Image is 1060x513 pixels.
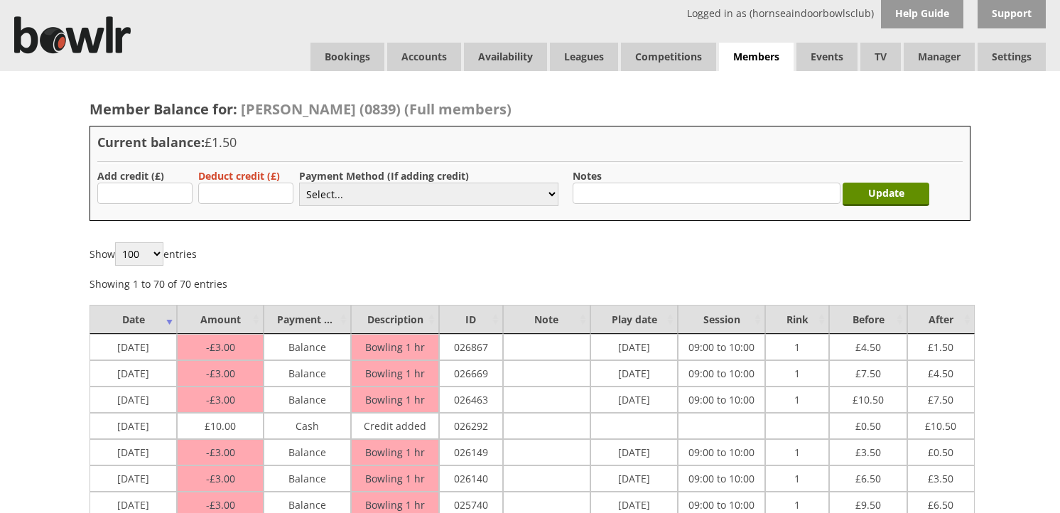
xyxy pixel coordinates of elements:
span: 0.50 [855,416,881,433]
td: [DATE] [90,360,177,387]
label: Payment Method (If adding credit) [299,169,469,183]
td: 09:00 to 10:00 [678,465,765,492]
td: 026149 [439,439,503,465]
td: Bowling 1 hr [351,334,438,360]
span: Accounts [387,43,461,71]
a: [PERSON_NAME] (0839) (Full members) [237,99,512,119]
td: [DATE] [90,387,177,413]
span: Members [719,43,794,72]
span: 4.50 [855,337,881,354]
span: 10.00 [205,416,236,433]
td: Session : activate to sort column ascending [678,305,765,334]
span: 0.50 [928,442,953,459]
td: [DATE] [590,439,678,465]
td: Bowling 1 hr [351,439,438,465]
td: [DATE] [590,360,678,387]
span: TV [860,43,901,71]
span: 3.00 [206,445,235,459]
td: 1 [765,465,829,492]
td: Balance [264,439,351,465]
span: 9.50 [855,495,881,512]
td: 026463 [439,387,503,413]
td: [DATE] [90,334,177,360]
td: Cash [264,413,351,439]
a: Availability [464,43,547,71]
label: Notes [573,169,602,183]
td: Balance [264,334,351,360]
input: Update [843,183,929,206]
td: 1 [765,439,829,465]
td: 09:00 to 10:00 [678,387,765,413]
td: Description : activate to sort column ascending [351,305,438,334]
td: Amount : activate to sort column ascending [177,305,264,334]
td: Balance [264,465,351,492]
span: 3.00 [206,393,235,406]
td: After : activate to sort column ascending [907,305,975,334]
td: Balance [264,387,351,413]
span: 10.50 [853,389,884,406]
label: Add credit (£) [97,169,164,183]
td: [DATE] [590,334,678,360]
td: 09:00 to 10:00 [678,360,765,387]
td: ID : activate to sort column ascending [439,305,503,334]
td: Credit added [351,413,438,439]
span: £1.50 [205,134,237,151]
td: [DATE] [590,387,678,413]
td: Bowling 1 hr [351,360,438,387]
span: 3.50 [855,442,881,459]
td: [DATE] [90,439,177,465]
a: Leagues [550,43,618,71]
td: Play date : activate to sort column ascending [590,305,678,334]
h3: Current balance: [97,134,963,151]
a: Competitions [621,43,716,71]
td: 09:00 to 10:00 [678,439,765,465]
td: [DATE] [90,413,177,439]
td: Bowling 1 hr [351,465,438,492]
select: Showentries [115,242,163,266]
td: Payment Method : activate to sort column ascending [264,305,351,334]
span: 1.50 [928,337,953,354]
span: 3.00 [206,498,235,512]
td: 1 [765,334,829,360]
td: Note : activate to sort column ascending [503,305,590,334]
span: 3.00 [206,340,235,354]
span: 3.50 [928,468,953,485]
div: Showing 1 to 70 of 70 entries [90,269,227,291]
span: Manager [904,43,975,71]
span: 3.00 [206,367,235,380]
td: Balance [264,360,351,387]
label: Deduct credit (£) [198,169,280,183]
h2: Member Balance for: [90,99,970,119]
td: 1 [765,387,829,413]
td: Date : activate to sort column ascending [90,305,177,334]
a: Bookings [310,43,384,71]
td: 09:00 to 10:00 [678,334,765,360]
span: 6.50 [855,468,881,485]
td: Before : activate to sort column ascending [829,305,907,334]
span: [PERSON_NAME] (0839) (Full members) [241,99,512,119]
span: 7.50 [928,389,953,406]
td: 026292 [439,413,503,439]
span: 7.50 [855,363,881,380]
span: 4.50 [928,363,953,380]
span: 10.50 [925,416,956,433]
td: 026669 [439,360,503,387]
td: 026867 [439,334,503,360]
td: Bowling 1 hr [351,387,438,413]
td: 026140 [439,465,503,492]
td: Rink : activate to sort column ascending [765,305,829,334]
span: 3.00 [206,472,235,485]
span: Settings [978,43,1046,71]
label: Show entries [90,247,197,261]
a: Events [796,43,858,71]
td: [DATE] [590,465,678,492]
td: [DATE] [90,465,177,492]
span: 6.50 [928,495,953,512]
td: 1 [765,360,829,387]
